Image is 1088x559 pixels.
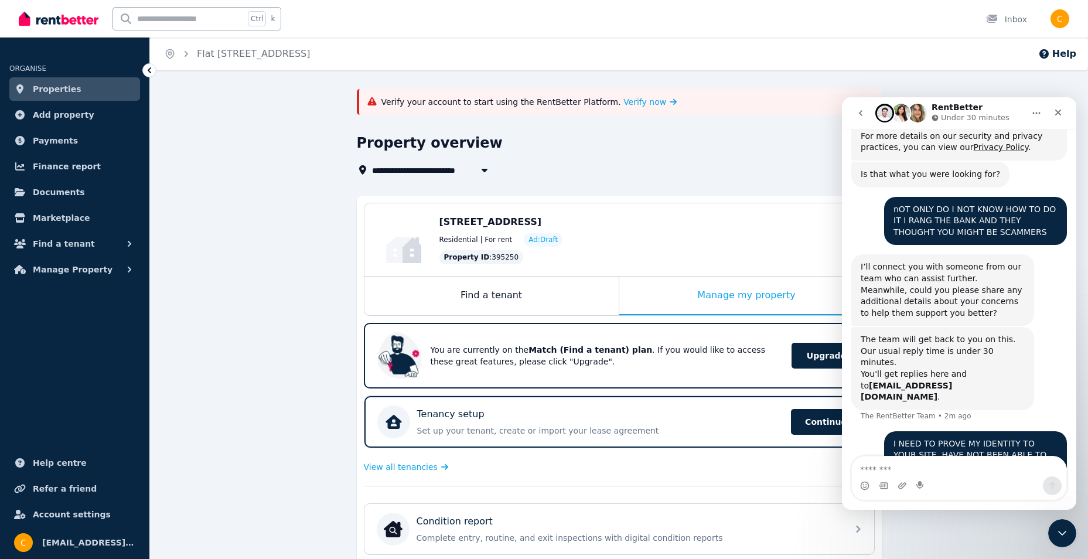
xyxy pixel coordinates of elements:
[431,344,775,367] p: You are currently on the . If you would like to access these great features, please click "Upgrade".
[842,97,1076,510] iframe: Intercom live chat
[14,533,33,552] img: catchcattsy.56@gmail.com
[381,96,677,108] p: Verify your account to start using the RentBetter Platform.
[623,96,666,108] span: Verify now
[364,504,874,554] a: Condition reportCondition reportComplete entry, routine, and exit inspections with digital condit...
[33,507,111,521] span: Account settings
[19,10,98,28] img: RentBetter
[439,250,524,264] div: : 395250
[9,103,140,127] a: Add property
[528,345,652,355] b: Match (Find a tenant) plan
[1048,519,1076,547] iframe: Intercom live chat
[986,13,1027,25] div: Inbox
[33,482,97,496] span: Refer a friend
[1038,47,1076,61] button: Help
[9,258,140,281] button: Manage Property
[417,407,485,421] p: Tenancy setup
[792,343,862,369] span: Upgrade
[791,409,861,435] span: Continue
[364,396,874,448] a: Tenancy setupSet up your tenant, create or import your lease agreementContinue
[417,532,841,544] p: Complete entry, routine, and exit inspections with digital condition reports
[9,155,140,178] a: Finance report
[33,159,101,173] span: Finance report
[248,11,266,26] span: Ctrl
[1051,9,1069,28] img: catchcattsy.56@gmail.com
[42,536,135,550] span: [EMAIL_ADDRESS][DOMAIN_NAME]
[33,134,78,148] span: Payments
[623,96,677,108] a: Verify now
[33,108,94,122] span: Add property
[417,514,493,529] p: Condition report
[33,185,85,199] span: Documents
[364,461,438,473] span: View all tenancies
[9,206,140,230] a: Marketplace
[364,277,619,315] div: Find a tenant
[9,77,140,101] a: Properties
[439,216,542,227] span: [STREET_ADDRESS]
[33,237,95,251] span: Find a tenant
[9,180,140,204] a: Documents
[619,277,874,315] div: Manage my property
[150,38,324,70] nav: Breadcrumb
[444,253,490,262] span: Property ID
[9,129,140,152] a: Payments
[33,82,81,96] span: Properties
[9,64,46,73] span: ORGANISE
[439,235,513,244] span: Residential | For rent
[33,263,112,277] span: Manage Property
[377,332,424,379] img: Upgrade RentBetter plan
[197,48,310,59] a: Flat [STREET_ADDRESS]
[33,211,90,225] span: Marketplace
[364,461,449,473] a: View all tenancies
[33,456,87,470] span: Help centre
[528,235,558,244] span: Ad: Draft
[271,14,275,23] span: k
[9,451,140,475] a: Help centre
[417,425,784,437] p: Set up your tenant, create or import your lease agreement
[9,477,140,500] a: Refer a friend
[9,232,140,255] button: Find a tenant
[9,503,140,526] a: Account settings
[357,134,503,152] h1: Property overview
[384,520,403,538] img: Condition report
